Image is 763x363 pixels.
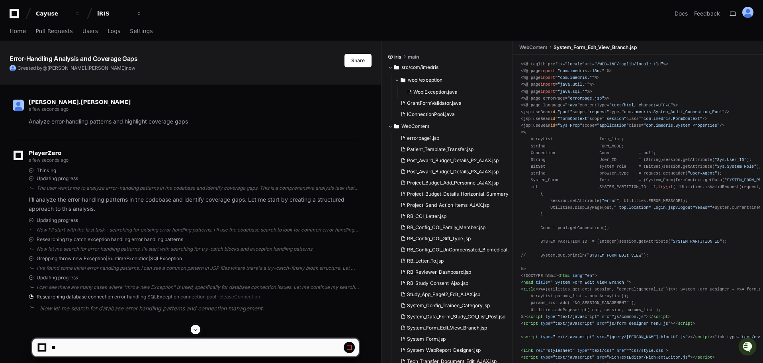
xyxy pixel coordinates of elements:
[8,32,145,45] div: Welcome
[18,65,135,71] span: Created by
[35,22,72,41] a: Pull Requests
[397,300,509,311] button: System_Config_Trainee_Category.jsp
[407,314,505,320] span: System_Data_Form_Study_COI_List_Post.jsp
[344,54,372,67] button: Share
[36,10,70,18] div: Cayuse
[397,311,509,322] button: System_Data_Form_Study_COI_List_Post.jsp
[33,6,84,21] button: Cayuse
[536,280,548,285] span: title
[407,157,499,164] span: Post_Award_Budget_Details_P2_AJAX.jsp
[394,74,507,86] button: wopi/exception
[585,273,595,278] span: "en"
[407,247,515,253] span: RB_Config_COI_UnCompensated_Biomedical.jsp
[397,133,509,144] button: errorpage1.jsp
[37,217,78,224] span: Updating progress
[79,84,96,90] span: Pylon
[130,22,153,41] a: Settings
[37,265,359,271] div: I've found some initial error handling patterns. I can see a common pattern in JSP files where th...
[587,253,644,258] span: "SYSTEM FORM EDIt VIEW"
[407,235,471,242] span: RB_Config_COI_Gift_Type.jsp
[602,314,609,319] span: src
[397,109,502,120] button: IConnectionPool.java
[388,120,507,133] button: WebContent
[29,106,68,112] span: a few seconds ago
[521,321,673,326] span: < = = >
[126,65,135,71] span: now
[715,164,757,169] span: "Sys.System_Role"
[540,321,550,326] span: type
[540,82,555,87] span: import
[397,233,509,244] button: RB_Config_COI_Gift_Type.jsp
[397,289,509,300] button: Study_App_PageI2_Edit_AJAX.jsp
[407,258,444,264] span: RB_Letter_To.jsp
[587,110,609,114] span: "request"
[407,291,480,298] span: Study_App_PageI2_Edit_AJAX.jsp
[558,82,589,87] span: "java.util.*"
[407,224,485,231] span: RB_Config_COI_Family_Member.jsp
[678,321,693,326] span: script
[526,314,648,319] span: < = = >
[407,269,471,275] span: RB_Reviewer_Dashboard.jsp
[37,236,183,243] span: Researching try catch exception handling error handling patterns
[56,83,96,90] a: Powered byPylon
[94,6,145,21] button: iRIS
[540,69,555,73] span: import
[397,244,509,255] button: RB_Config_COI_UnCompensated_Biomedical.jsp
[407,169,499,175] span: Post_Award_Budget_Details_P3_AJAX.jsp
[408,77,442,83] span: wopi/exception
[519,44,547,51] span: WebContent
[540,75,555,80] span: import
[29,195,359,214] p: I'll analyze the error-handling patterns in the codebase and identify coverage gaps. Let me start...
[413,89,458,95] span: WopiException.java
[602,198,619,203] span: "error"
[82,22,98,41] a: Users
[394,54,401,60] span: iris
[10,55,138,63] app-text-character-animate: Error-Handling Analysis and Coverage Gaps
[10,65,16,71] img: ALV-UjWk6LDcmoahnLsnXbU38OvClrnUP9wauo7q3vXDN3SO8q0dbar0Fr_VKQioFeX5lB3xLHFvEJecX2FUOHvMLID1ahPUR...
[742,7,753,18] img: ALV-UjWk6LDcmoahnLsnXbU38OvClrnUP9wauo7q3vXDN3SO8q0dbar0Fr_VKQioFeX5lB3xLHFvEJecX2FUOHvMLID1ahPUR...
[558,69,606,73] span: "com.imedris.i18n.*"
[407,280,468,286] span: RB_Study_Consent_Ajax.jsp
[560,273,570,278] span: html
[37,294,260,300] span: Researching database connection error handling SQLException connection pool releaseConnection
[397,177,509,188] button: Project_Budget_Add_Personnel_AJAX.jsp
[715,157,747,162] span: "Sys.User_ID"
[597,321,604,326] span: src
[130,29,153,33] span: Settings
[641,116,702,121] span: "com.imedris.FormContext"
[558,273,597,278] span: < = >
[397,267,509,278] button: RB_Reviewer_Dashboard.jsp
[401,75,405,85] svg: Directory
[37,255,182,262] span: Grepping throw new Exception|RuntimeException|SQLException
[401,123,429,130] span: WebContent
[523,321,538,326] span: script
[37,227,359,233] div: Now I'll start with the first task - searching for existing error handling patterns. I'll use the...
[407,100,462,106] span: GrantFormValidator.java
[37,275,78,281] span: Updating progress
[40,304,359,313] p: Now let me search for database error handling patterns and connection management.
[27,59,131,67] div: Start new chat
[37,167,56,174] span: Thinking
[397,200,509,211] button: Project_Send_Action_Items_AJAX.jsp
[37,246,359,252] div: Now let me search for error handling patterns. I'll start with searching for try-catch blocks and...
[595,62,663,67] span: "/WEB-INF/taglib/locale.tld"
[675,10,688,18] a: Docs
[394,122,399,131] svg: Directory
[8,59,22,74] img: 1756235613930-3d25f9e4-fa56-45dd-b3ad-e072dfbd1548
[558,314,599,319] span: "text/javascript"
[550,116,555,121] span: id
[10,29,26,33] span: Home
[388,61,507,74] button: src/com/imedris
[397,278,509,289] button: RB_Study_Consent_Ajax.jsp
[565,103,580,108] span: "java"
[622,110,725,114] span: "com.imedris.System_Audit_Connection_Pool"
[546,314,556,319] span: type
[558,75,594,80] span: "com.imedris.*"
[397,188,509,200] button: Project_Budget_Details_Horizontal_Summary_AJAX.jsp
[397,211,509,222] button: RB_COI_Letter.jsp
[553,321,595,326] span: "text/javascript"
[550,110,555,114] span: id
[597,123,629,128] span: "application"
[407,213,446,220] span: RB_COI_Letter.jsp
